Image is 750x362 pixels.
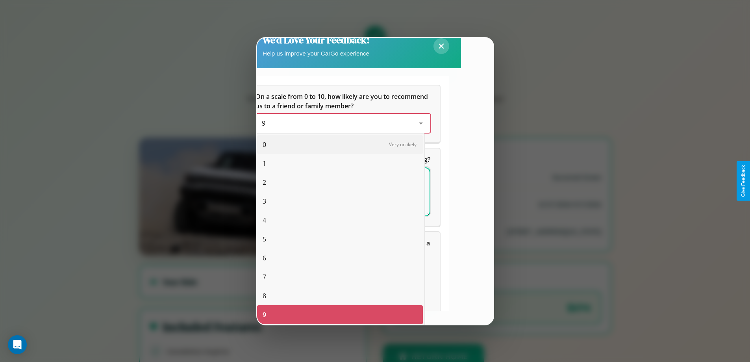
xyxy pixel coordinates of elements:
span: 8 [263,291,266,301]
div: 9 [257,305,423,324]
span: 5 [263,234,266,244]
span: Which of the following features do you value the most in a vehicle? [256,239,431,257]
div: 3 [257,192,423,211]
span: 2 [263,178,266,187]
h2: We'd Love Your Feedback! [263,33,370,46]
div: 6 [257,249,423,267]
div: Open Intercom Messenger [8,335,27,354]
div: Give Feedback [741,165,746,197]
div: On a scale from 0 to 10, how likely are you to recommend us to a friend or family member? [256,114,430,133]
span: 7 [263,272,266,282]
span: On a scale from 0 to 10, how likely are you to recommend us to a friend or family member? [256,92,430,110]
span: 1 [263,159,266,168]
div: 7 [257,267,423,286]
span: Very unlikely [389,141,417,148]
span: 0 [263,140,266,149]
span: 4 [263,215,266,225]
span: 3 [263,197,266,206]
span: 9 [262,119,265,128]
div: 0 [257,135,423,154]
div: 2 [257,173,423,192]
div: 8 [257,286,423,305]
span: 9 [263,310,266,319]
div: On a scale from 0 to 10, how likely are you to recommend us to a friend or family member? [246,85,440,142]
span: 6 [263,253,266,263]
div: 5 [257,230,423,249]
div: 10 [257,324,423,343]
h5: On a scale from 0 to 10, how likely are you to recommend us to a friend or family member? [256,92,430,111]
div: 4 [257,211,423,230]
span: What can we do to make your experience more satisfying? [256,155,430,164]
div: 1 [257,154,423,173]
p: Help us improve your CarGo experience [263,48,370,59]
